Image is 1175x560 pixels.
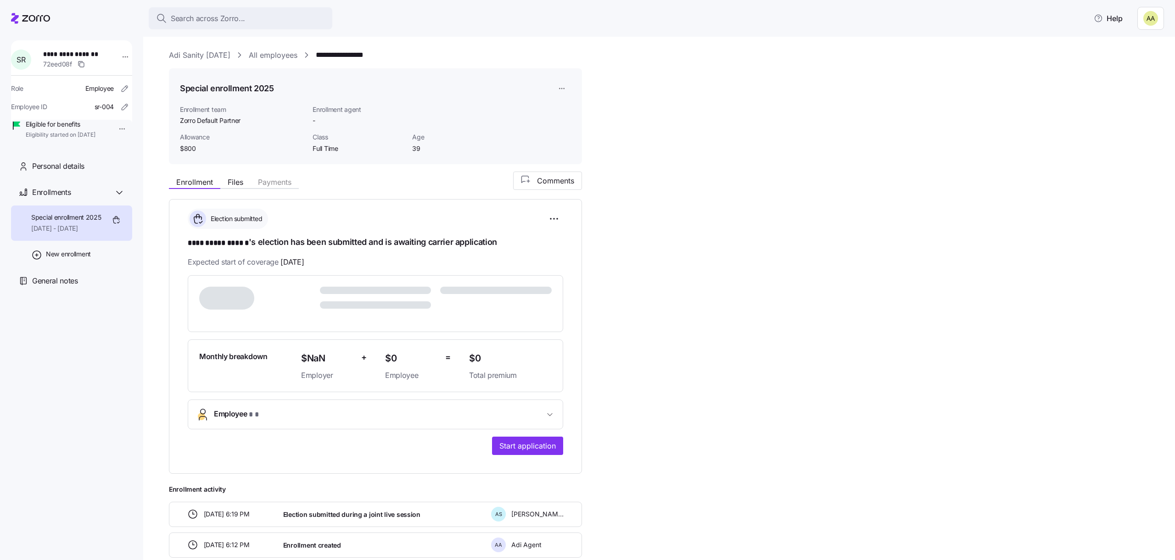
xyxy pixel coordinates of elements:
[228,178,243,186] span: Files
[26,131,95,139] span: Eligibility started on [DATE]
[513,172,582,190] button: Comments
[445,351,451,364] span: =
[32,161,84,172] span: Personal details
[180,144,305,153] span: $800
[280,256,304,268] span: [DATE]
[180,133,305,142] span: Allowance
[32,187,71,198] span: Enrollments
[313,144,405,153] span: Full Time
[32,275,78,287] span: General notes
[258,178,291,186] span: Payments
[537,175,574,186] span: Comments
[204,540,250,549] span: [DATE] 6:12 PM
[171,13,245,24] span: Search across Zorro...
[169,485,582,494] span: Enrollment activity
[492,437,563,455] button: Start application
[95,102,114,111] span: sr-004
[188,236,563,249] h1: 's election has been submitted and is awaiting carrier application
[180,105,305,114] span: Enrollment team
[511,510,564,519] span: [PERSON_NAME]
[495,512,502,517] span: A S
[283,510,420,519] span: Election submitted during a joint live session
[313,133,405,142] span: Class
[469,370,552,381] span: Total premium
[208,214,262,223] span: Election submitted
[313,105,405,114] span: Enrollment agent
[149,7,332,29] button: Search across Zorro...
[499,440,556,451] span: Start application
[385,370,438,381] span: Employee
[180,116,305,125] span: Zorro Default Partner
[469,351,552,366] span: $0
[188,256,304,268] span: Expected start of coverage
[31,224,101,233] span: [DATE] - [DATE]
[412,144,504,153] span: 39
[11,84,23,93] span: Role
[17,56,25,63] span: S R
[249,50,297,61] a: All employees
[188,400,563,429] button: Employee* *
[301,351,354,366] span: $NaN
[176,178,213,186] span: Enrollment
[204,510,250,519] span: [DATE] 6:19 PM
[495,543,502,548] span: A A
[313,116,315,125] span: -
[11,102,47,111] span: Employee ID
[214,408,259,421] span: Employee
[1086,9,1130,28] button: Help
[85,84,114,93] span: Employee
[199,351,268,362] span: Monthly breakdown
[412,133,504,142] span: Age
[31,213,101,222] span: Special enrollment 2025
[283,541,341,550] span: Enrollment created
[26,120,95,129] span: Eligible for benefits
[385,351,438,366] span: $0
[169,50,230,61] a: Adi Sanity [DATE]
[46,250,91,259] span: New enrollment
[1143,11,1158,26] img: 69dbe272839496de7880a03cd36c60c1
[301,370,354,381] span: Employer
[361,351,367,364] span: +
[511,540,542,549] span: Adi Agent
[1094,13,1123,24] span: Help
[43,60,72,69] span: 72eed08f
[180,83,274,94] h1: Special enrollment 2025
